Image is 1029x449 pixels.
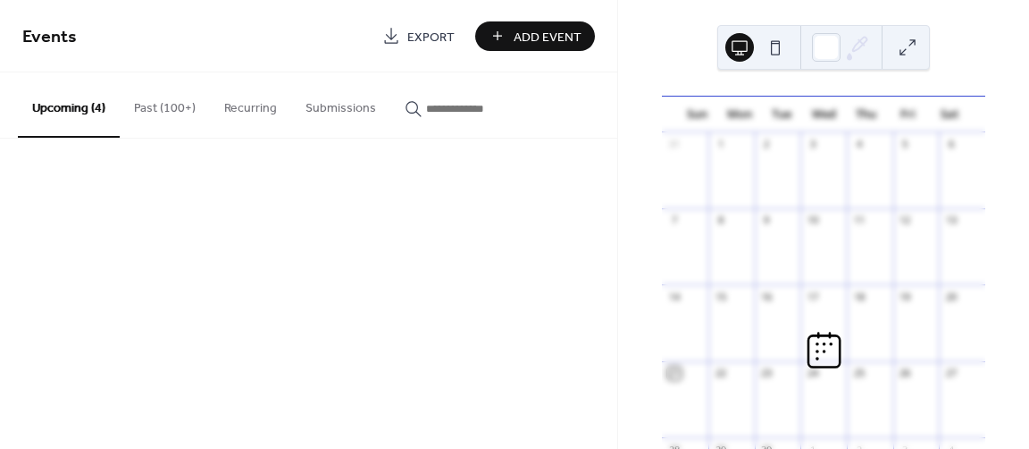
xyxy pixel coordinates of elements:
div: 16 [760,290,774,303]
div: 6 [944,138,958,151]
div: 27 [944,367,958,380]
button: Recurring [210,72,291,136]
span: Add Event [514,28,581,47]
div: 1 [714,138,727,151]
div: 18 [852,290,866,303]
div: 31 [667,138,681,151]
div: Sun [676,97,718,132]
div: Wed [803,97,845,132]
div: 5 [899,138,912,151]
button: Submissions [291,72,390,136]
span: Events [22,20,77,55]
button: Past (100+) [120,72,210,136]
span: Export [407,28,455,47]
div: 4 [852,138,866,151]
a: Export [369,21,468,51]
button: Add Event [475,21,595,51]
div: Mon [718,97,760,132]
div: Thu [845,97,887,132]
div: 20 [944,290,958,303]
div: 14 [667,290,681,303]
div: 2 [760,138,774,151]
div: 10 [806,214,819,227]
div: Sat [929,97,971,132]
button: Upcoming (4) [18,72,120,138]
div: Fri [887,97,929,132]
div: 19 [899,290,912,303]
div: 17 [806,290,819,303]
div: 23 [760,367,774,380]
div: Tue [760,97,802,132]
div: 25 [852,367,866,380]
div: 7 [667,214,681,227]
div: 8 [714,214,727,227]
div: 13 [944,214,958,227]
div: 11 [852,214,866,227]
div: 21 [667,367,681,380]
div: 26 [899,367,912,380]
div: 22 [714,367,727,380]
div: 12 [899,214,912,227]
div: 24 [806,367,819,380]
div: 15 [714,290,727,303]
div: 9 [760,214,774,227]
div: 3 [806,138,819,151]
